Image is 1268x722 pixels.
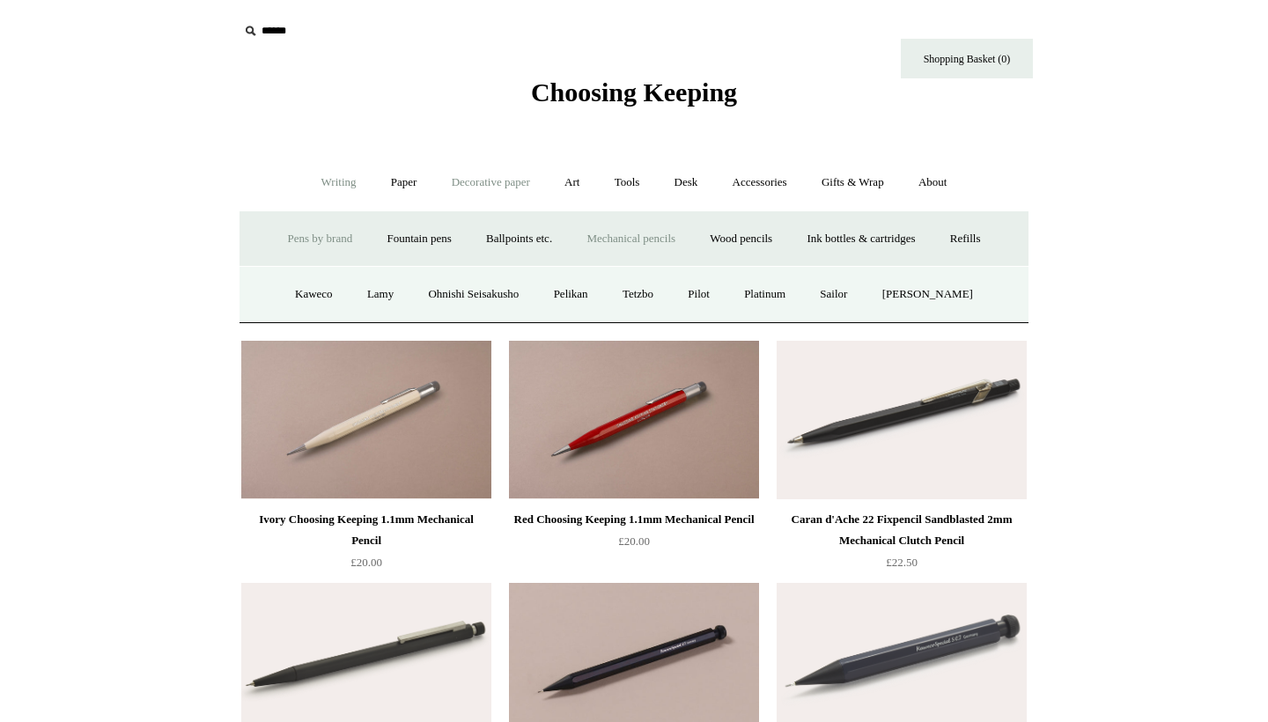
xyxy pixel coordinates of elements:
[371,216,467,262] a: Fountain pens
[246,509,487,551] div: Ivory Choosing Keeping 1.1mm Mechanical Pencil
[791,216,931,262] a: Ink bottles & cartridges
[412,271,534,318] a: Ohnishi Seisakusho
[350,556,382,569] span: £20.00
[781,509,1022,551] div: Caran d'Ache 22 Fixpencil Sandblasted 2mm Mechanical Clutch Pencil
[659,159,714,206] a: Desk
[509,509,759,581] a: Red Choosing Keeping 1.1mm Mechanical Pencil £20.00
[728,271,801,318] a: Platinum
[375,159,433,206] a: Paper
[777,341,1027,499] a: Caran d'Ache 22 Fixpencil Sandblasted 2mm Mechanical Clutch Pencil Caran d'Ache 22 Fixpencil Sand...
[717,159,803,206] a: Accessories
[241,509,491,581] a: Ivory Choosing Keeping 1.1mm Mechanical Pencil £20.00
[538,271,604,318] a: Pelikan
[306,159,372,206] a: Writing
[777,509,1027,581] a: Caran d'Ache 22 Fixpencil Sandblasted 2mm Mechanical Clutch Pencil £22.50
[513,509,755,530] div: Red Choosing Keeping 1.1mm Mechanical Pencil
[607,271,669,318] a: Tetzbo
[272,216,369,262] a: Pens by brand
[903,159,963,206] a: About
[618,534,650,548] span: £20.00
[804,271,863,318] a: Sailor
[694,216,788,262] a: Wood pencils
[571,216,691,262] a: Mechanical pencils
[509,341,759,499] img: Red Choosing Keeping 1.1mm Mechanical Pencil
[886,556,918,569] span: £22.50
[866,271,989,318] a: [PERSON_NAME]
[531,77,737,107] span: Choosing Keeping
[241,341,491,499] img: Ivory Choosing Keeping 1.1mm Mechanical Pencil
[672,271,726,318] a: Pilot
[549,159,595,206] a: Art
[436,159,546,206] a: Decorative paper
[901,39,1033,78] a: Shopping Basket (0)
[934,216,997,262] a: Refills
[806,159,900,206] a: Gifts & Wrap
[470,216,568,262] a: Ballpoints etc.
[509,341,759,499] a: Red Choosing Keeping 1.1mm Mechanical Pencil Red Choosing Keeping 1.1mm Mechanical Pencil
[241,341,491,499] a: Ivory Choosing Keeping 1.1mm Mechanical Pencil Ivory Choosing Keeping 1.1mm Mechanical Pencil
[599,159,656,206] a: Tools
[531,92,737,104] a: Choosing Keeping
[777,341,1027,499] img: Caran d'Ache 22 Fixpencil Sandblasted 2mm Mechanical Clutch Pencil
[351,271,409,318] a: Lamy
[279,271,349,318] a: Kaweco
